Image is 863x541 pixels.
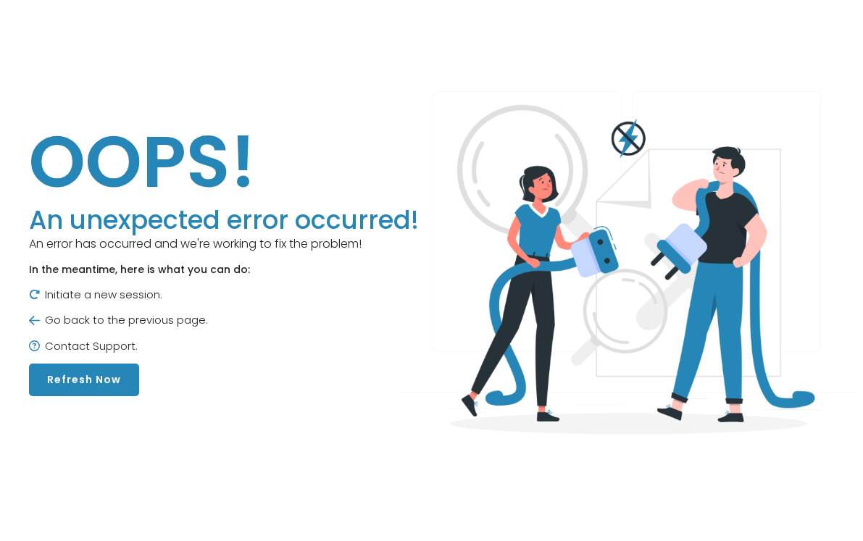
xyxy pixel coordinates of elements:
[29,338,419,355] p: Contact Support.
[29,364,139,396] button: Refresh Now
[29,312,419,329] p: Go back to the previous page.
[29,118,419,205] h1: OOPS!
[29,262,419,277] p: In the meantime, here is what you can do:
[29,205,419,235] h3: An unexpected error occurred!
[29,287,419,303] p: Initiate a new session.
[29,235,419,253] p: An error has occurred and we're working to fix the problem!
